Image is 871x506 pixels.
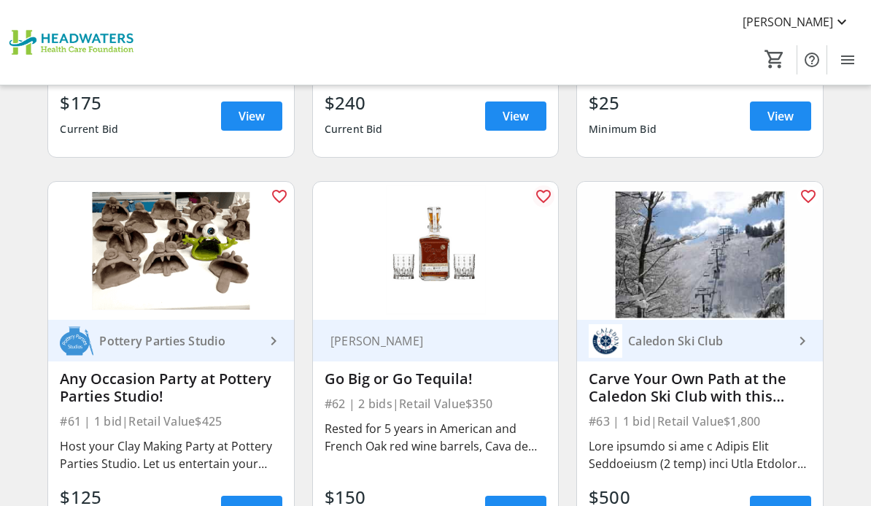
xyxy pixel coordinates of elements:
span: View [239,107,265,125]
div: Current Bid [60,116,118,142]
span: [PERSON_NAME] [743,13,833,31]
span: View [767,107,794,125]
div: $175 [60,90,118,116]
mat-icon: favorite_outline [535,188,552,205]
mat-icon: keyboard_arrow_right [265,332,282,350]
div: #61 | 1 bid | Retail Value $425 [60,411,282,432]
div: Carve Your Own Path at the Caledon Ski Club with this Family Camp Experience! [589,370,810,405]
a: Pottery Parties Studio Pottery Parties Studio [48,320,293,361]
div: Go Big or Go Tequila! [325,370,546,388]
mat-icon: favorite_outline [800,188,817,205]
a: View [485,101,546,131]
div: Lore ipsumdo si ame c Adipis Elit Seddoeiusm (2 temp) inci Utla Etdolor mag 5 - aliqu eni adm 712... [589,437,810,472]
a: View [750,101,811,131]
button: Menu [833,45,862,74]
img: Headwaters Health Care Foundation's Logo [9,6,139,79]
a: View [221,101,282,131]
div: $240 [325,90,383,116]
img: Caledon Ski Club [589,324,622,358]
button: [PERSON_NAME] [731,10,862,34]
div: $25 [589,90,657,116]
div: Host your Clay Making Party at Pottery Parties Studio. Let us entertain your guests with fired ar... [60,437,282,472]
img: Any Occasion Party at Pottery Parties Studio! [48,182,293,320]
a: Caledon Ski ClubCaledon Ski Club [577,320,822,361]
mat-icon: keyboard_arrow_right [794,332,811,350]
div: Caledon Ski Club [622,334,793,348]
img: Pottery Parties Studio [60,324,93,358]
div: Current Bid [325,116,383,142]
span: View [503,107,529,125]
div: Minimum Bid [589,116,657,142]
div: Any Occasion Party at Pottery Parties Studio! [60,370,282,405]
div: Pottery Parties Studio [93,334,264,348]
button: Help [797,45,827,74]
mat-icon: favorite_outline [271,188,288,205]
div: #62 | 2 bids | Retail Value $350 [325,394,546,414]
img: Go Big or Go Tequila! [313,182,558,320]
div: [PERSON_NAME] [325,334,529,348]
div: #63 | 1 bid | Retail Value $1,800 [589,411,810,432]
button: Cart [762,46,788,72]
img: Carve Your Own Path at the Caledon Ski Club with this Family Camp Experience! [577,182,822,320]
div: Rested for 5 years in American and French Oak red wine barrels, Cava de Oro Extra Añejo Tequila h... [325,420,546,455]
